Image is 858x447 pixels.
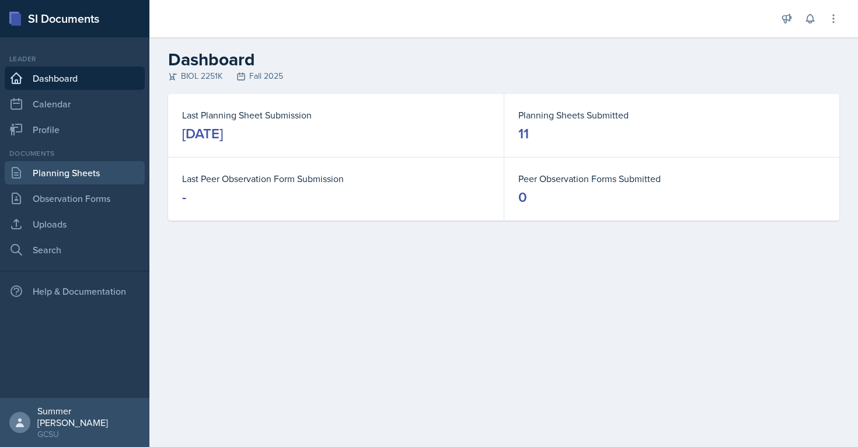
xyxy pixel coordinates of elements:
dt: Last Peer Observation Form Submission [182,172,490,186]
a: Dashboard [5,67,145,90]
h2: Dashboard [168,49,839,70]
dt: Last Planning Sheet Submission [182,108,490,122]
a: Uploads [5,212,145,236]
a: Planning Sheets [5,161,145,184]
dt: Planning Sheets Submitted [518,108,825,122]
div: 0 [518,188,527,207]
dt: Peer Observation Forms Submitted [518,172,825,186]
a: Profile [5,118,145,141]
div: Summer [PERSON_NAME] [37,405,140,428]
a: Observation Forms [5,187,145,210]
div: Leader [5,54,145,64]
a: Search [5,238,145,261]
div: 11 [518,124,529,143]
div: BIOL 2251K Fall 2025 [168,70,839,82]
div: - [182,188,186,207]
a: Calendar [5,92,145,116]
div: Documents [5,148,145,159]
div: [DATE] [182,124,223,143]
div: GCSU [37,428,140,440]
div: Help & Documentation [5,280,145,303]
